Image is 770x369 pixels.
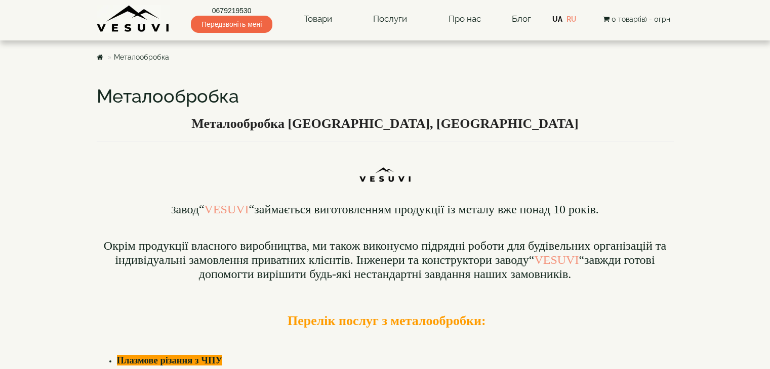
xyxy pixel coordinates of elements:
[529,253,535,266] span: “
[534,253,579,266] a: VESUVI
[171,205,176,215] font: З
[97,86,674,107] h1: Металообробка
[191,116,579,131] b: Металообробка [GEOGRAPHIC_DATA], [GEOGRAPHIC_DATA]
[191,16,272,33] span: Передзвоніть мені
[117,355,223,365] b: Плазмове різання з ЧПУ
[205,203,249,216] a: VESUVI
[566,15,577,23] a: RU
[600,14,673,25] button: 0 товар(ів) - 0грн
[104,239,666,266] span: Окрім продукції власного виробництва, ми також виконуємо підрядні роботи для будівельних організа...
[579,253,584,266] span: “
[294,8,342,31] a: Товари
[114,53,169,61] a: Металообробка
[97,5,170,33] img: Завод VESUVI
[288,313,486,328] b: Перелік послуг з металообробки:
[363,8,417,31] a: Послуги
[612,15,670,23] span: 0 товар(ів) - 0грн
[176,203,599,216] font: авод займається виготовленням продукції із металу вже понад 10 років.
[512,14,531,24] a: Блог
[552,15,562,23] a: UA
[249,203,255,216] span: “
[438,8,491,31] a: Про нас
[191,6,272,16] a: 0679219530
[104,239,666,280] font: завжди готові допомогти вирішити будь-які нестандартні завдання наших замовників.
[199,203,205,216] span: “
[357,147,413,189] img: Ttn5pm9uIKLcKgZrI-DPJtyXM-1-CpJTlstn2ZXthDzrWzHqWzIXq4ZS7qPkPFVaBoA4GitRGAHsRZshv0hWB0BnCPS-8PrHC...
